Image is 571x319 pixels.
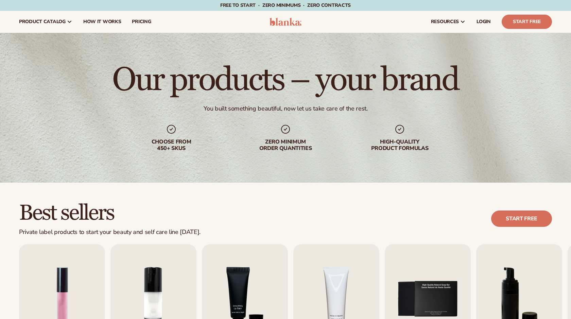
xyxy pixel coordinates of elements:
a: LOGIN [471,11,496,33]
div: High-quality product formulas [356,139,443,152]
a: product catalog [14,11,78,33]
div: Private label products to start your beauty and self care line [DATE]. [19,229,201,236]
a: pricing [126,11,156,33]
span: pricing [132,19,151,24]
span: LOGIN [477,19,491,24]
a: Start free [491,211,552,227]
a: resources [426,11,471,33]
h2: Best sellers [19,202,201,224]
h1: Our products – your brand [112,64,458,97]
span: resources [431,19,459,24]
div: You built something beautiful, now let us take care of the rest. [204,105,368,113]
div: Choose from 450+ Skus [128,139,215,152]
a: Start Free [502,15,552,29]
a: How It Works [78,11,127,33]
div: Zero minimum order quantities [242,139,329,152]
span: How It Works [83,19,121,24]
img: logo [270,18,302,26]
span: product catalog [19,19,66,24]
span: Free to start · ZERO minimums · ZERO contracts [220,2,351,9]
